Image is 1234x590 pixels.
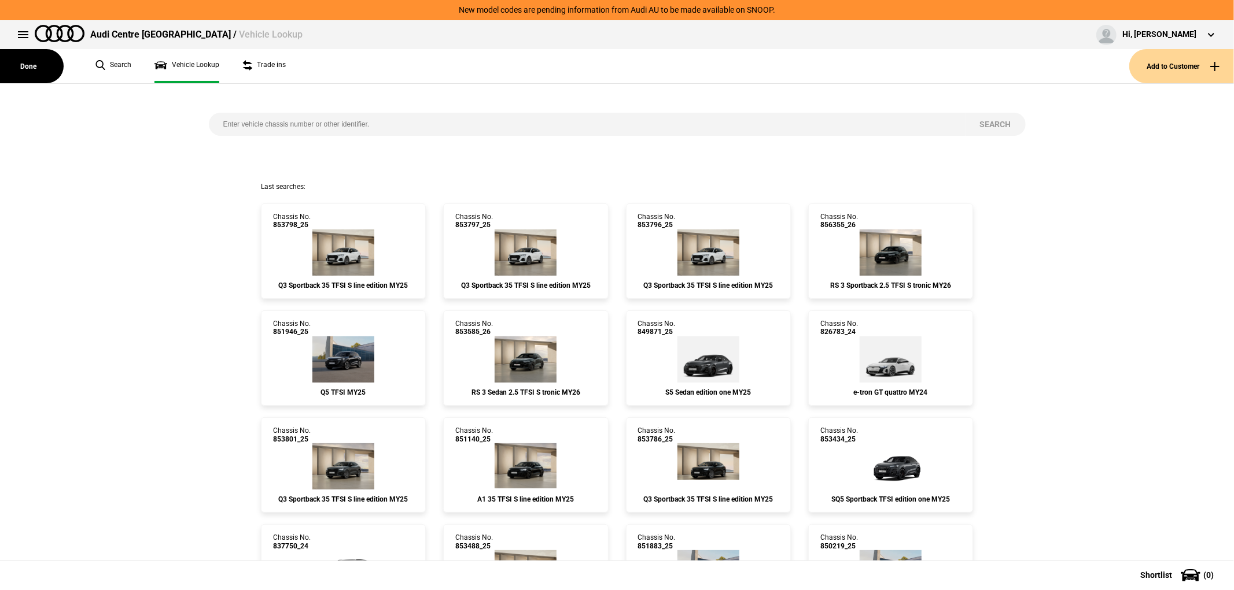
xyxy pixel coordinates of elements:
[95,49,131,83] a: Search
[638,213,676,229] div: Chassis No.
[638,221,676,229] span: 853796_25
[638,388,779,396] div: S5 Sedan edition one MY25
[273,328,311,336] span: 851946_25
[273,542,311,550] span: 837750_24
[495,336,557,383] img: Audi_8YMRWY_26_TG_6Y6Y_WA9_6H4_PEJ_5J2_(Nadin:_5J2_6H4_C57_PEJ_S7K_WA9)_ext.png
[1203,571,1214,579] span: ( 0 )
[638,281,779,290] div: Q3 Sportback 35 TFSI S line edition MY25
[273,281,414,290] div: Q3 Sportback 35 TFSI S line edition MY25
[820,281,961,290] div: RS 3 Sportback 2.5 TFSI S tronic MY26
[261,183,305,191] span: Last searches:
[856,443,926,489] img: Audi_GUNS5Y_25LE_GX_6Y6Y_PAH_6FJ_(Nadin:_6FJ_C56_PAH)_ext.png
[273,435,311,443] span: 853801_25
[677,336,739,383] img: Audi_FU2S5Y_25LE_GX_6Y6Y_PAH_9VS_PYH_3FP_(Nadin:_3FP_9VS_C85_PAH_PYH_SN8)_ext.png
[820,328,858,336] span: 826783_24
[455,533,493,550] div: Chassis No.
[820,388,961,396] div: e-tron GT quattro MY24
[35,25,84,42] img: audi.png
[90,28,303,41] div: Audi Centre [GEOGRAPHIC_DATA] /
[455,320,493,336] div: Chassis No.
[966,113,1026,136] button: Search
[1140,571,1172,579] span: Shortlist
[638,533,676,550] div: Chassis No.
[455,221,493,229] span: 853797_25
[455,435,493,443] span: 851140_25
[1122,29,1196,40] div: Hi, [PERSON_NAME]
[273,320,311,336] div: Chassis No.
[154,49,219,83] a: Vehicle Lookup
[677,229,739,276] img: Audi_F3NCCX_25LE_FZ_2Y2Y_QQ2_3FB_6FJ_V72_WN8_X8C_(Nadin:_3FB_6FJ_C62_QQ2_V72_WN8)_ext.png
[1123,561,1234,589] button: Shortlist(0)
[273,426,311,443] div: Chassis No.
[209,113,966,136] input: Enter vehicle chassis number or other identifier.
[638,320,676,336] div: Chassis No.
[1129,49,1234,83] button: Add to Customer
[860,229,922,276] img: Audi_8YFRWY_26_TG_0E0E_5MB_6FA_PEJ_(Nadin:_5MB_6FA_C57_PEJ)_ext.png
[273,213,311,229] div: Chassis No.
[820,533,858,550] div: Chassis No.
[455,213,493,229] div: Chassis No.
[455,495,596,503] div: A1 35 TFSI S line edition MY25
[638,426,676,443] div: Chassis No.
[495,229,557,276] img: Audi_F3NCCX_25LE_FZ_2Y2Y_QQ2_3FB_6FJ_V72_WN8_X8C_(Nadin:_3FB_6FJ_C62_QQ2_V72_WN8)_ext.png
[273,388,414,396] div: Q5 TFSI MY25
[273,495,414,503] div: Q3 Sportback 35 TFSI S line edition MY25
[242,49,286,83] a: Trade ins
[455,542,493,550] span: 853488_25
[820,320,858,336] div: Chassis No.
[820,426,858,443] div: Chassis No.
[638,542,676,550] span: 851883_25
[455,328,493,336] span: 853585_26
[820,435,858,443] span: 853434_25
[677,443,739,489] img: Audi_F3NCCX_25LE_FZ_0E0E_QQ2_3FB_V72_WN8_X8C_(Nadin:_3FB_C62_QQ2_V72_WN8)_ext.png
[820,221,858,229] span: 856355_26
[455,426,493,443] div: Chassis No.
[455,388,596,396] div: RS 3 Sedan 2.5 TFSI S tronic MY26
[312,229,374,276] img: Audi_F3NCCX_25LE_FZ_2Y2Y_QQ2_3FB_6FJ_V72_WN8_X8C_(Nadin:_3FB_6FJ_C62_QQ2_V72_WN8)_ext.png
[273,221,311,229] span: 853798_25
[638,328,676,336] span: 849871_25
[312,336,374,383] img: Audi_GUBAZG_25_FW_0E0E_3FU_PAH_WA7_6FJ_F80_H65_(Nadin:_3FU_6FJ_C56_F80_H65_PAH_WA7)_ext.png
[239,29,303,40] span: Vehicle Lookup
[820,495,961,503] div: SQ5 Sportback TFSI edition one MY25
[638,495,779,503] div: Q3 Sportback 35 TFSI S line edition MY25
[820,213,858,229] div: Chassis No.
[312,443,374,489] img: Audi_F3NCCX_25LE_FZ_6Y6Y_QQ2_6FJ_V72_WN8_X8C_(Nadin:_6FJ_C62_QQ2_V72_WN8)_ext.png
[820,542,858,550] span: 850219_25
[638,435,676,443] span: 853786_25
[495,443,557,489] img: Audi_GBACHG_25_ZV_0E0E_PS1_WA9_PX2_2Z7_C5Q_N2T_(Nadin:_2Z7_C43_C5Q_N2T_PS1_PX2_WA9)_ext.png
[455,281,596,290] div: Q3 Sportback 35 TFSI S line edition MY25
[273,533,311,550] div: Chassis No.
[860,336,922,383] img: Audi_F83RJ7_24_JN_T9T9_WBX_4ZDA_WA9A_(Nadin:_2PF_47I_4ZD_6FJ_6H1_C10_N7U_PEH_WA9_WBX_YJZ)_ext.png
